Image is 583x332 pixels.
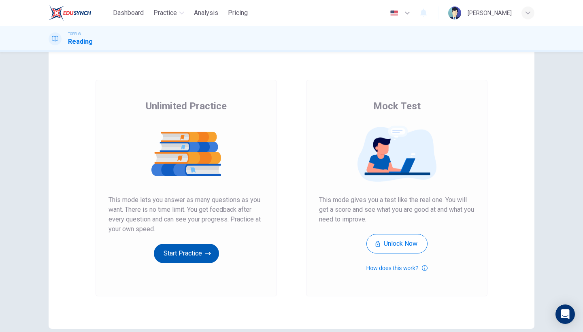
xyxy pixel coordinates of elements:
span: This mode lets you answer as many questions as you want. There is no time limit. You get feedback... [109,195,264,234]
button: Start Practice [154,244,219,263]
h1: Reading [68,37,93,47]
button: Pricing [225,6,251,20]
img: Profile picture [448,6,461,19]
span: Practice [153,8,177,18]
span: Mock Test [373,100,421,113]
button: Dashboard [110,6,147,20]
button: Practice [150,6,187,20]
img: en [389,10,399,16]
span: This mode gives you a test like the real one. You will get a score and see what you are good at a... [319,195,474,224]
div: Open Intercom Messenger [555,304,575,324]
button: Analysis [191,6,221,20]
span: TOEFL® [68,31,81,37]
span: Analysis [194,8,218,18]
span: Unlimited Practice [146,100,227,113]
div: [PERSON_NAME] [468,8,512,18]
span: Pricing [228,8,248,18]
button: Unlock Now [366,234,428,253]
img: EduSynch logo [49,5,91,21]
button: How does this work? [366,263,427,273]
a: EduSynch logo [49,5,110,21]
span: Dashboard [113,8,144,18]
